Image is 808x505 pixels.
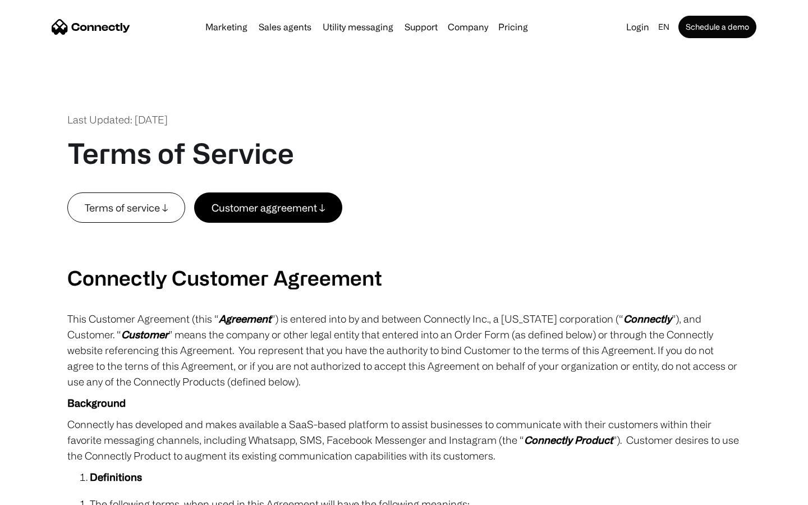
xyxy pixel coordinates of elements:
[658,19,669,35] div: en
[623,313,672,324] em: Connectly
[524,434,613,446] em: Connectly Product
[90,471,142,483] strong: Definitions
[67,112,168,127] div: Last Updated: [DATE]
[67,223,741,238] p: ‍
[622,19,654,35] a: Login
[67,265,741,290] h2: Connectly Customer Agreement
[67,244,741,260] p: ‍
[448,19,488,35] div: Company
[67,136,294,170] h1: Terms of Service
[67,416,741,463] p: Connectly has developed and makes available a SaaS-based platform to assist businesses to communi...
[201,22,252,31] a: Marketing
[400,22,442,31] a: Support
[85,200,168,215] div: Terms of service ↓
[121,329,168,340] em: Customer
[11,484,67,501] aside: Language selected: English
[318,22,398,31] a: Utility messaging
[678,16,756,38] a: Schedule a demo
[494,22,532,31] a: Pricing
[212,200,325,215] div: Customer aggreement ↓
[67,397,126,408] strong: Background
[67,311,741,389] p: This Customer Agreement (this “ ”) is entered into by and between Connectly Inc., a [US_STATE] co...
[254,22,316,31] a: Sales agents
[219,313,271,324] em: Agreement
[22,485,67,501] ul: Language list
